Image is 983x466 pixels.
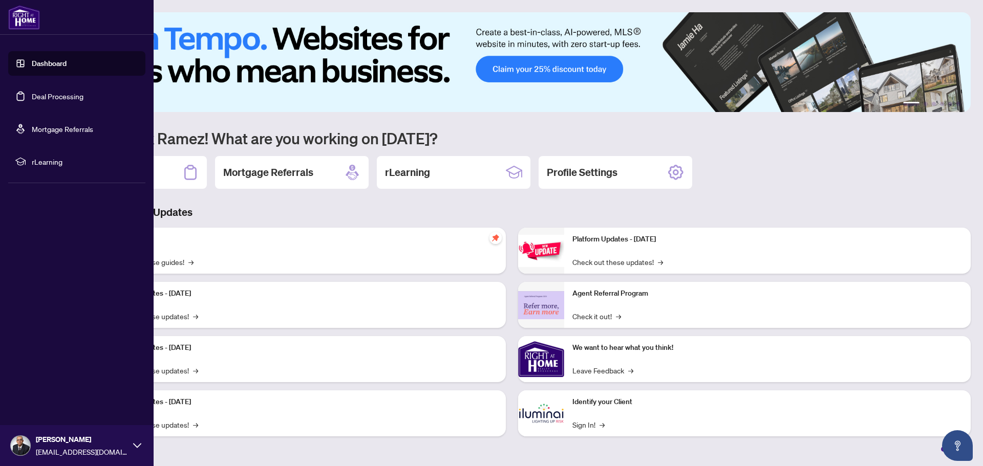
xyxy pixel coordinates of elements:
a: Check it out!→ [572,310,621,322]
span: → [616,310,621,322]
button: 3 [932,102,936,106]
span: → [628,365,633,376]
span: [EMAIL_ADDRESS][DOMAIN_NAME] [36,446,128,457]
span: [PERSON_NAME] [36,434,128,445]
span: pushpin [489,232,502,244]
button: 5 [948,102,952,106]
img: Slide 0 [53,12,971,112]
img: logo [8,5,40,30]
a: Check out these updates!→ [572,256,663,268]
a: Sign In!→ [572,419,605,430]
img: Profile Icon [11,436,30,455]
h2: Mortgage Referrals [223,165,313,180]
p: Platform Updates - [DATE] [108,342,498,353]
span: → [600,419,605,430]
button: 1 [903,102,920,106]
p: Platform Updates - [DATE] [108,288,498,299]
img: Identify your Client [518,390,564,436]
span: → [188,256,194,268]
button: 4 [940,102,944,106]
a: Deal Processing [32,92,83,101]
button: Open asap [942,430,973,461]
a: Leave Feedback→ [572,365,633,376]
h2: rLearning [385,165,430,180]
a: Dashboard [32,59,67,68]
span: rLearning [32,156,138,167]
a: Mortgage Referrals [32,124,93,134]
p: Platform Updates - [DATE] [108,396,498,408]
p: Platform Updates - [DATE] [572,234,963,245]
p: We want to hear what you think! [572,342,963,353]
p: Identify your Client [572,396,963,408]
button: 6 [956,102,960,106]
img: Agent Referral Program [518,291,564,319]
span: → [193,365,198,376]
h3: Brokerage & Industry Updates [53,205,971,219]
span: → [658,256,663,268]
h2: Profile Settings [547,165,617,180]
button: 2 [924,102,928,106]
p: Agent Referral Program [572,288,963,299]
h1: Welcome back Ramez! What are you working on [DATE]? [53,128,971,148]
img: Platform Updates - June 23, 2025 [518,235,564,267]
span: → [193,310,198,322]
p: Self-Help [108,234,498,245]
span: → [193,419,198,430]
img: We want to hear what you think! [518,336,564,382]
